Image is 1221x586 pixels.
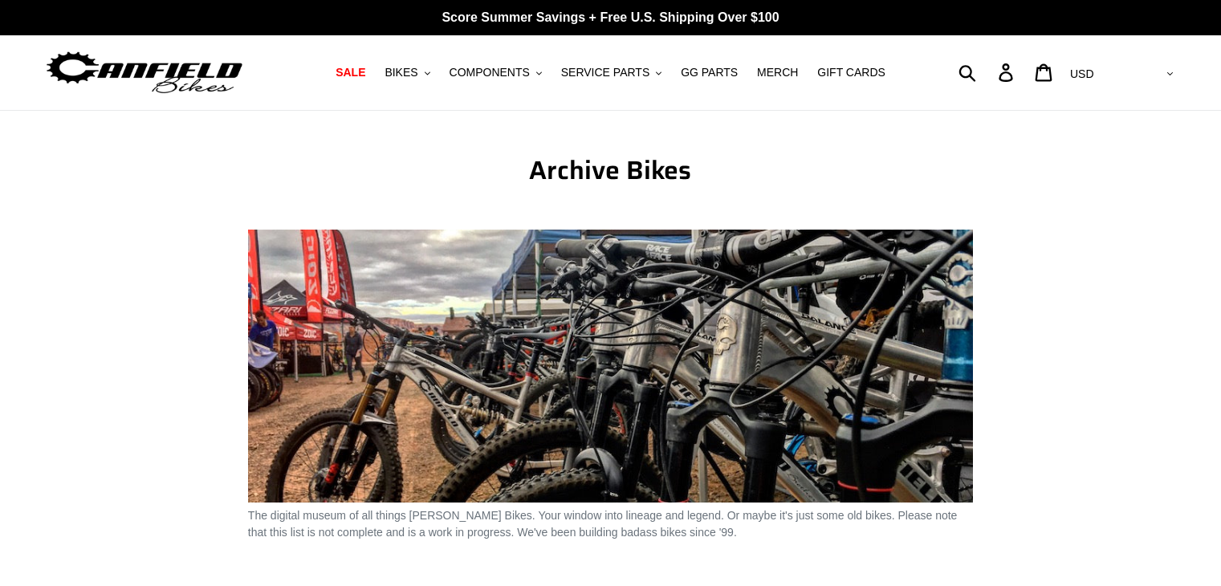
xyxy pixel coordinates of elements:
a: SALE [328,62,373,83]
button: SERVICE PARTS [553,62,670,83]
a: GG PARTS [673,62,746,83]
button: BIKES [376,62,438,83]
a: GIFT CARDS [809,62,893,83]
span: GG PARTS [681,66,738,79]
span: GIFT CARDS [817,66,885,79]
span: COMPONENTS [450,66,530,79]
span: SERVICE PARTS [561,66,649,79]
a: MERCH [749,62,806,83]
img: Canfield Bikes [44,47,245,98]
button: COMPONENTS [442,62,550,83]
img: Canfield-Bikes-Demo.jpg [248,230,973,503]
p: The digital museum of all things [PERSON_NAME] Bikes. Your window into lineage and legend. Or may... [248,507,973,541]
span: BIKES [385,66,417,79]
span: MERCH [757,66,798,79]
span: SALE [336,66,365,79]
input: Search [967,55,1008,90]
h1: Archive Bikes [248,155,973,185]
